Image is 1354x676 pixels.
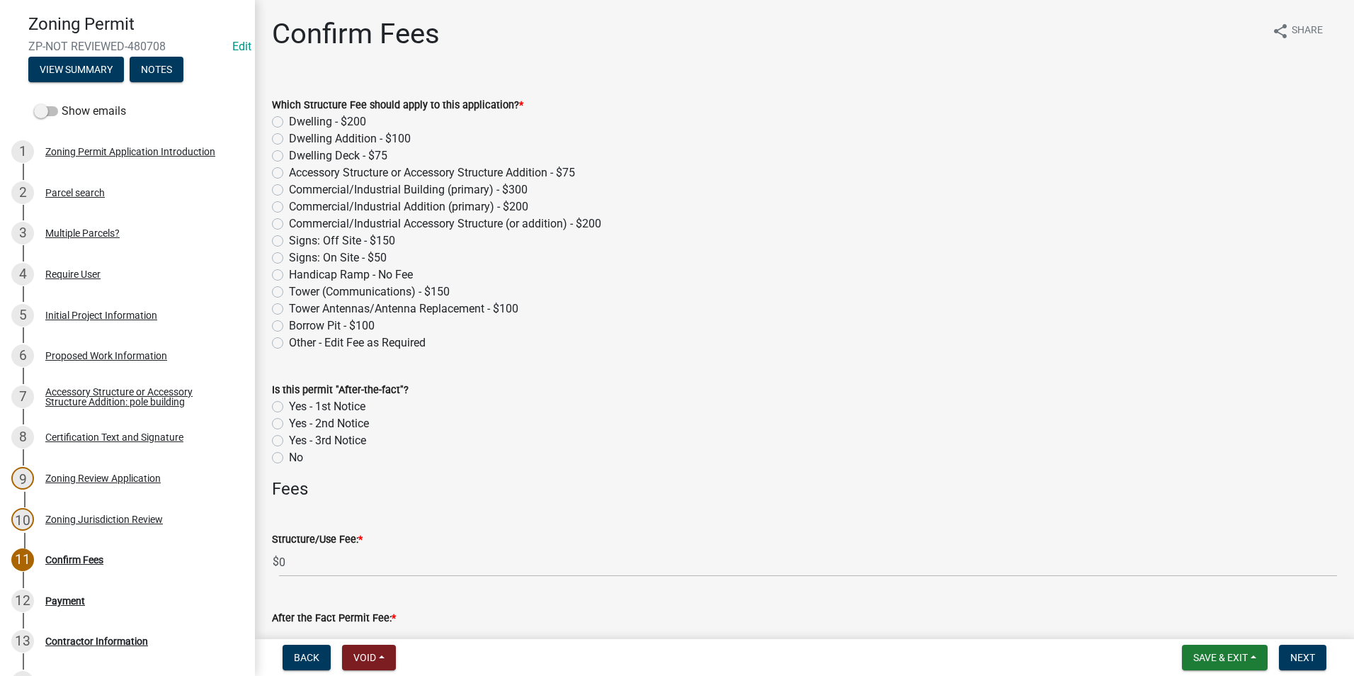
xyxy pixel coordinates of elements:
[1292,23,1323,40] span: Share
[289,130,411,147] label: Dwelling Addition - $100
[11,426,34,449] div: 8
[28,40,227,53] span: ZP-NOT REVIEWED-480708
[28,14,244,35] h4: Zoning Permit
[11,548,34,571] div: 11
[342,645,396,670] button: Void
[28,57,124,82] button: View Summary
[130,57,183,82] button: Notes
[289,232,395,249] label: Signs: Off Site - $150
[272,548,280,577] span: $
[11,508,34,531] div: 10
[272,101,523,111] label: Which Structure Fee should apply to this application?
[272,17,440,51] h1: Confirm Fees
[289,283,450,300] label: Tower (Communications) - $150
[272,385,409,395] label: Is this permit "After-the-fact"?
[45,351,167,361] div: Proposed Work Information
[289,449,303,466] label: No
[45,387,232,407] div: Accessory Structure or Accessory Structure Addition: pole building
[294,652,319,663] span: Back
[11,140,34,163] div: 1
[45,269,101,279] div: Require User
[272,535,363,545] label: Structure/Use Fee:
[45,432,183,442] div: Certification Text and Signature
[45,596,85,606] div: Payment
[45,228,120,238] div: Multiple Parcels?
[11,385,34,408] div: 7
[45,147,215,157] div: Zoning Permit Application Introduction
[289,266,413,283] label: Handicap Ramp - No Fee
[289,300,518,317] label: Tower Antennas/Antenna Replacement - $100
[45,473,161,483] div: Zoning Review Application
[283,645,331,670] button: Back
[11,630,34,653] div: 13
[289,113,366,130] label: Dwelling - $200
[11,222,34,244] div: 3
[289,164,575,181] label: Accessory Structure or Accessory Structure Addition - $75
[45,555,103,565] div: Confirm Fees
[289,432,366,449] label: Yes - 3rd Notice
[11,304,34,327] div: 5
[11,344,34,367] div: 6
[1261,17,1334,45] button: shareShare
[272,626,280,655] span: $
[272,479,1337,500] h4: Fees
[289,249,387,266] label: Signs: On Site - $50
[45,636,148,646] div: Contractor Information
[289,334,426,351] label: Other - Edit Fee as Required
[289,317,375,334] label: Borrow Pit - $100
[289,398,365,415] label: Yes - 1st Notice
[1290,652,1315,663] span: Next
[11,467,34,490] div: 9
[11,263,34,286] div: 4
[272,614,396,624] label: After the Fact Permit Fee:
[289,215,601,232] label: Commercial/Industrial Accessory Structure (or addition) - $200
[289,181,528,198] label: Commercial/Industrial Building (primary) - $300
[289,415,369,432] label: Yes - 2nd Notice
[1193,652,1248,663] span: Save & Exit
[45,188,105,198] div: Parcel search
[45,514,163,524] div: Zoning Jurisdiction Review
[11,181,34,204] div: 2
[28,65,124,77] wm-modal-confirm: Summary
[289,198,528,215] label: Commercial/Industrial Addition (primary) - $200
[353,652,376,663] span: Void
[1182,645,1268,670] button: Save & Exit
[1272,23,1289,40] i: share
[34,103,126,120] label: Show emails
[289,147,387,164] label: Dwelling Deck - $75
[232,40,251,53] a: Edit
[130,65,183,77] wm-modal-confirm: Notes
[45,310,157,320] div: Initial Project Information
[1279,645,1326,670] button: Next
[232,40,251,53] wm-modal-confirm: Edit Application Number
[11,590,34,612] div: 12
